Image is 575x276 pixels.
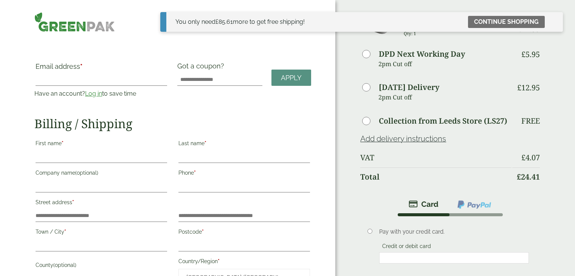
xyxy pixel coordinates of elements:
[281,74,302,82] span: Apply
[178,256,310,269] label: Country/Region
[36,226,167,239] label: Town / City
[85,90,102,97] a: Log in
[409,200,439,209] img: stripe.png
[34,12,115,32] img: GreenPak Supplies
[75,170,98,176] span: (optional)
[360,149,511,167] th: VAT
[178,167,310,180] label: Phone
[379,243,434,251] label: Credit or debit card
[36,167,167,180] label: Company name
[360,167,511,186] th: Total
[379,117,507,125] label: Collection from Leeds Store (LS27)
[64,229,66,235] abbr: required
[80,62,82,70] abbr: required
[53,262,76,268] span: (optional)
[202,229,204,235] abbr: required
[271,70,311,86] a: Apply
[72,199,74,205] abbr: required
[36,260,167,273] label: County
[521,152,525,163] span: £
[218,258,220,264] abbr: required
[34,89,168,98] p: Have an account? to save time
[521,152,540,163] bdi: 4.07
[205,140,206,146] abbr: required
[517,172,540,182] bdi: 24.41
[36,63,167,74] label: Email address
[379,84,439,91] label: [DATE] Delivery
[36,197,167,210] label: Street address
[178,138,310,151] label: Last name
[521,116,540,126] p: Free
[457,200,492,209] img: ppcp-gateway.png
[379,50,465,58] label: DPD Next Working Day
[468,16,545,28] a: Continue shopping
[517,82,540,93] bdi: 12.95
[215,18,233,25] span: 85.61
[521,49,525,59] span: £
[215,18,219,25] span: £
[379,228,529,236] p: Pay with your credit card.
[517,172,521,182] span: £
[36,138,167,151] label: First name
[34,116,311,131] h2: Billing / Shipping
[381,254,527,261] iframe: Secure payment input frame
[378,91,511,103] p: 2pm Cut off
[517,82,521,93] span: £
[194,170,196,176] abbr: required
[62,140,64,146] abbr: required
[178,226,310,239] label: Postcode
[521,49,540,59] bdi: 5.95
[177,62,227,74] label: Got a coupon?
[378,58,511,70] p: 2pm Cut off
[175,17,305,26] div: You only need more to get free shipping!
[360,134,446,143] a: Add delivery instructions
